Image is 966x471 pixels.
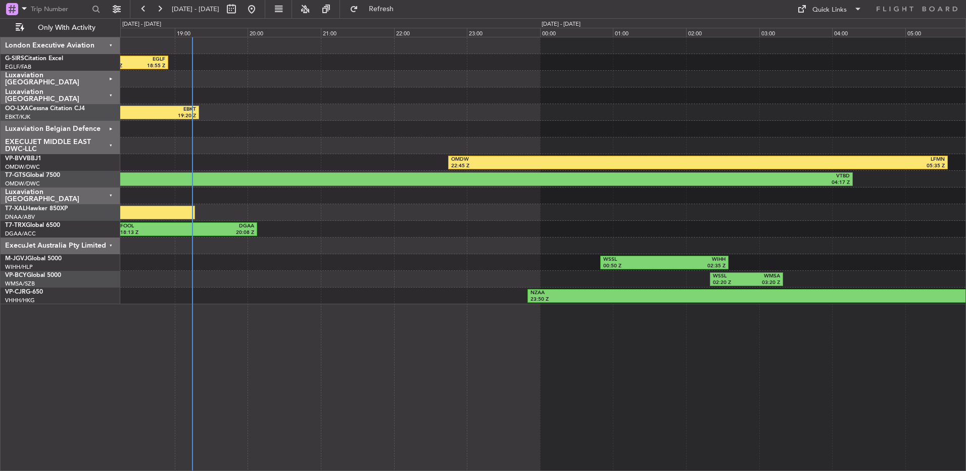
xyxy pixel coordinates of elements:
[360,6,403,13] span: Refresh
[5,206,26,212] span: T7-XAL
[442,179,850,186] div: 04:17 Z
[5,172,26,178] span: T7-GTS
[5,222,26,228] span: T7-TRX
[792,1,867,17] button: Quick Links
[5,172,60,178] a: T7-GTSGlobal 7500
[759,28,833,37] div: 03:00
[5,272,27,278] span: VP-BCY
[540,28,613,37] div: 00:00
[542,20,581,29] div: [DATE] - [DATE]
[664,256,726,263] div: WIHH
[5,222,60,228] a: T7-TRXGlobal 6500
[33,173,442,180] div: EGSS
[5,56,24,62] span: G-SIRS
[698,163,944,170] div: 05:35 Z
[713,273,747,280] div: WSSL
[713,279,747,287] div: 02:20 Z
[5,156,27,162] span: VP-BVV
[603,256,664,263] div: WSSL
[5,280,35,288] a: WMSA/SZB
[5,106,85,112] a: OO-LXACessna Citation CJ4
[321,28,394,37] div: 21:00
[138,113,196,120] div: 19:20 Z
[747,273,781,280] div: WMSA
[686,28,759,37] div: 02:00
[120,229,187,237] div: 18:13 Z
[530,296,914,303] div: 23:50 Z
[11,20,110,36] button: Only With Activity
[442,173,850,180] div: VTBD
[5,289,43,295] a: VP-CJRG-650
[135,63,166,70] div: 18:55 Z
[187,229,254,237] div: 20:08 Z
[175,28,248,37] div: 19:00
[613,28,686,37] div: 01:00
[451,163,698,170] div: 22:45 Z
[747,279,781,287] div: 03:20 Z
[698,156,944,163] div: LFMN
[5,56,63,62] a: G-SIRSCitation Excel
[467,28,540,37] div: 23:00
[5,289,26,295] span: VP-CJR
[5,256,27,262] span: M-JGVJ
[664,263,726,270] div: 02:35 Z
[5,272,61,278] a: VP-BCYGlobal 5000
[120,223,187,230] div: FOOL
[138,106,196,113] div: EBKT
[31,2,89,17] input: Trip Number
[135,56,166,63] div: EGLF
[812,5,847,15] div: Quick Links
[5,256,62,262] a: M-JGVJGlobal 5000
[832,28,905,37] div: 04:00
[26,24,107,31] span: Only With Activity
[5,263,33,271] a: WIHH/HLP
[5,230,36,238] a: DGAA/ACC
[5,213,35,221] a: DNAA/ABV
[187,223,254,230] div: DGAA
[5,206,68,212] a: T7-XALHawker 850XP
[172,5,219,14] span: [DATE] - [DATE]
[5,297,35,304] a: VHHH/HKG
[5,113,30,121] a: EBKT/KJK
[5,63,31,71] a: EGLF/FAB
[5,156,41,162] a: VP-BVVBBJ1
[102,28,175,37] div: 18:00
[603,263,664,270] div: 00:50 Z
[5,163,40,171] a: OMDW/DWC
[345,1,406,17] button: Refresh
[394,28,467,37] div: 22:00
[451,156,698,163] div: OMDW
[5,180,40,187] a: OMDW/DWC
[248,28,321,37] div: 20:00
[5,106,29,112] span: OO-LXA
[530,290,914,297] div: NZAA
[33,179,442,186] div: 17:02 Z
[122,20,161,29] div: [DATE] - [DATE]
